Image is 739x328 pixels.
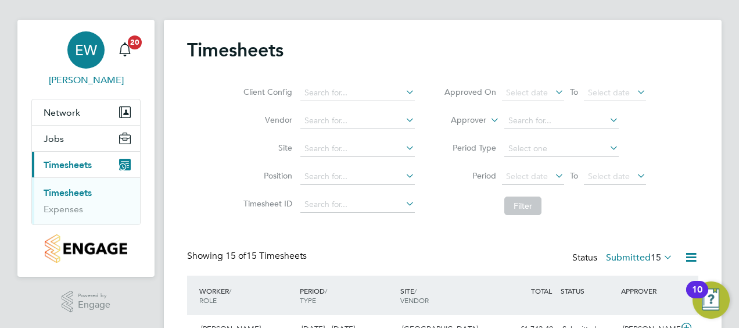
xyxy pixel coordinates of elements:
button: Jobs [32,126,140,151]
label: Period [444,170,496,181]
label: Position [240,170,292,181]
img: countryside-properties-logo-retina.png [45,234,127,263]
span: Select date [588,87,630,98]
div: STATUS [558,280,618,301]
span: Eamon Woods [31,73,141,87]
h2: Timesheets [187,38,284,62]
a: Powered byEngage [62,291,111,313]
span: 20 [128,35,142,49]
label: Vendor [240,115,292,125]
span: / [229,286,231,295]
span: Powered by [78,291,110,301]
span: EW [75,42,97,58]
div: PERIOD [297,280,397,311]
span: Timesheets [44,159,92,170]
input: Search for... [504,113,619,129]
label: Approver [434,115,486,126]
span: 15 [651,252,661,263]
span: To [566,84,582,99]
div: Timesheets [32,177,140,224]
a: Expenses [44,204,83,215]
span: Network [44,107,80,118]
span: TYPE [300,295,316,305]
span: / [414,286,417,295]
label: Period Type [444,142,496,153]
button: Timesheets [32,152,140,177]
span: Engage [78,300,110,310]
nav: Main navigation [17,20,155,277]
input: Search for... [300,141,415,157]
div: WORKER [196,280,297,311]
input: Select one [504,141,619,157]
span: 15 of [225,250,246,262]
button: Filter [504,197,541,215]
input: Search for... [300,169,415,185]
label: Approved On [444,87,496,97]
label: Submitted [606,252,673,263]
span: / [325,286,327,295]
a: 20 [113,31,137,69]
button: Network [32,99,140,125]
span: TOTAL [531,286,552,295]
input: Search for... [300,113,415,129]
div: Showing [187,250,309,262]
span: Jobs [44,133,64,144]
span: To [566,168,582,183]
span: Select date [506,171,548,181]
span: Select date [506,87,548,98]
label: Client Config [240,87,292,97]
button: Open Resource Center, 10 new notifications [693,281,730,319]
a: Timesheets [44,187,92,198]
div: APPROVER [618,280,679,301]
label: Timesheet ID [240,198,292,209]
span: Select date [588,171,630,181]
span: ROLE [199,295,217,305]
a: Go to home page [31,234,141,263]
span: 15 Timesheets [225,250,307,262]
input: Search for... [300,197,415,213]
input: Search for... [300,85,415,101]
div: SITE [397,280,498,311]
div: 10 [692,290,702,305]
a: EW[PERSON_NAME] [31,31,141,87]
span: VENDOR [400,295,429,305]
div: Status [572,250,675,266]
label: Site [240,142,292,153]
